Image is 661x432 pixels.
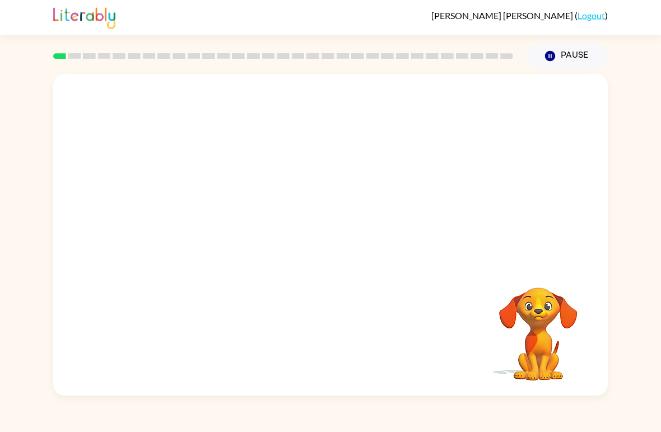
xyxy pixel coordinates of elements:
a: Logout [578,10,605,21]
span: [PERSON_NAME] [PERSON_NAME] [431,10,575,21]
div: ( ) [431,10,608,21]
button: Pause [527,43,608,69]
img: Literably [53,4,115,29]
video: Your browser must support playing .mp4 files to use Literably. Please try using another browser. [482,270,594,382]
